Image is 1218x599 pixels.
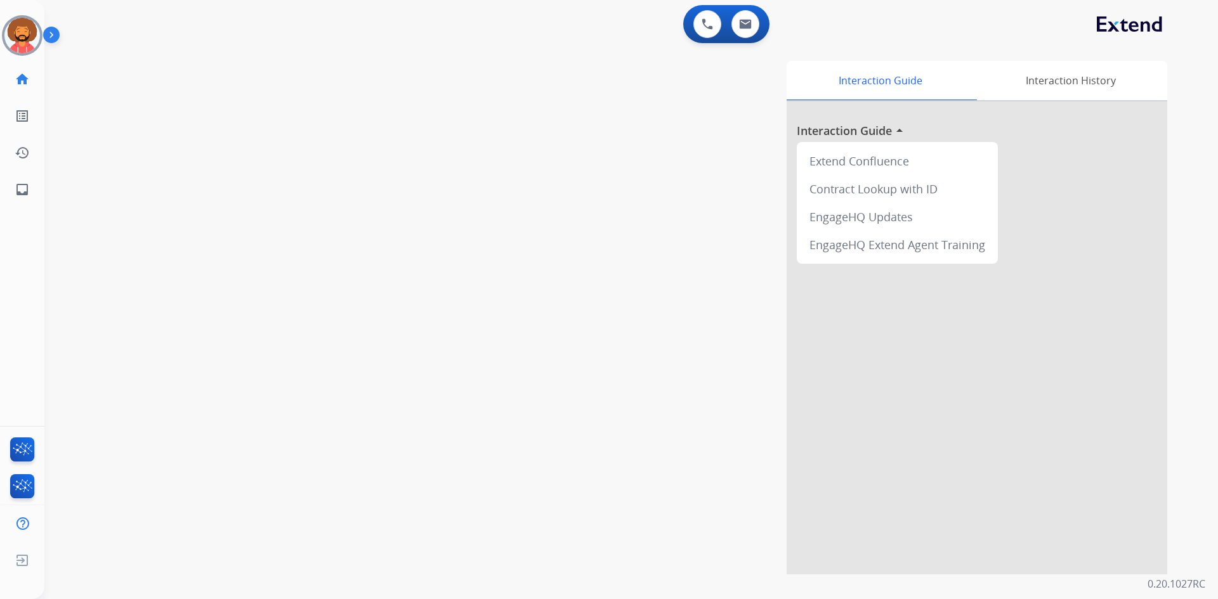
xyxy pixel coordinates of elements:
mat-icon: home [15,72,30,87]
mat-icon: list_alt [15,108,30,124]
p: 0.20.1027RC [1148,576,1205,591]
img: avatar [4,18,40,53]
mat-icon: inbox [15,182,30,197]
div: EngageHQ Updates [802,203,993,231]
div: EngageHQ Extend Agent Training [802,231,993,259]
div: Extend Confluence [802,147,993,175]
mat-icon: history [15,145,30,160]
div: Interaction History [974,61,1167,100]
div: Interaction Guide [787,61,974,100]
div: Contract Lookup with ID [802,175,993,203]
